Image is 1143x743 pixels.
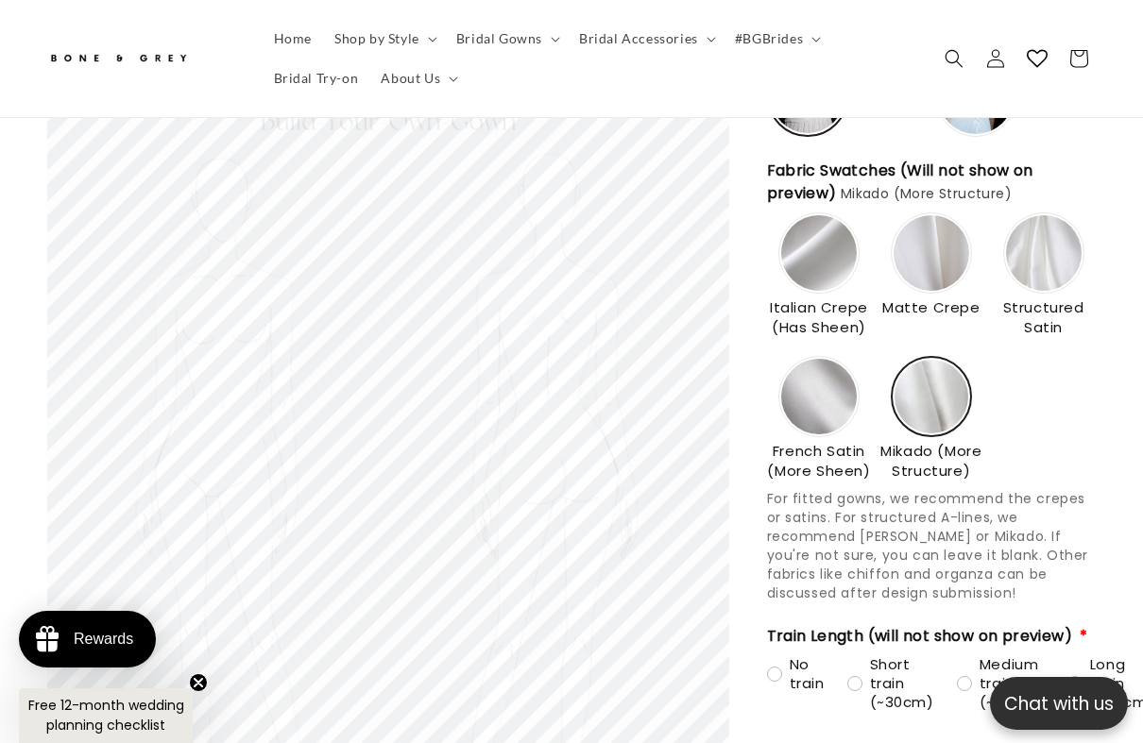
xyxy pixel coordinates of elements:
button: Close teaser [189,673,208,692]
summary: Bridal Accessories [568,19,724,59]
span: #BGBrides [735,30,803,47]
img: Bone and Grey Bridal [47,43,189,75]
summary: #BGBrides [724,19,828,59]
a: Write a review [126,108,209,123]
a: Bone and Grey Bridal [41,36,244,81]
span: Bridal Try-on [274,70,359,87]
summary: About Us [369,59,466,98]
span: Matte Crepe [879,297,983,317]
span: Medium train (~50cm) [980,655,1045,712]
span: Structured Satin [991,297,1096,337]
span: No train [790,655,825,693]
span: Fabric Swatches (Will not show on preview) [767,160,1093,205]
span: Train Length (will not show on preview) [767,625,1077,648]
span: Short train (~30cm) [870,655,934,712]
img: https://cdn.shopify.com/s/files/1/0750/3832/7081/files/2-French-Satin_e30a17c1-17c2-464b-8a17-b37... [781,359,857,434]
a: Home [263,19,323,59]
summary: Search [933,38,975,79]
span: Mikado (More Structure) [879,441,983,481]
span: Bridal Accessories [579,30,698,47]
img: https://cdn.shopify.com/s/files/1/0750/3832/7081/files/5-Mikado.jpg?v=1756368359 [895,360,968,433]
span: Home [274,30,312,47]
div: Free 12-month wedding planning checklistClose teaser [19,688,193,743]
a: Bridal Try-on [263,59,370,98]
img: https://cdn.shopify.com/s/files/1/0750/3832/7081/files/1-Italian-Crepe_995fc379-4248-4617-84cd-83... [781,215,857,291]
span: Mikado (More Structure) [841,184,1012,203]
summary: Shop by Style [323,19,445,59]
button: Write a review [923,28,1049,60]
summary: Bridal Gowns [445,19,568,59]
div: Rewards [74,631,133,648]
span: Italian Crepe (Has Sheen) [767,297,872,337]
p: Chat with us [990,690,1128,718]
img: https://cdn.shopify.com/s/files/1/0750/3832/7081/files/4-Satin.jpg?v=1756368085 [1006,215,1082,291]
span: Free 12-month wedding planning checklist [28,696,184,735]
span: For fitted gowns, we recommend the crepes or satins. For structured A-lines, we recommend [PERSON... [767,489,1089,602]
img: https://cdn.shopify.com/s/files/1/0750/3832/7081/files/3-Matte-Crepe_80be2520-7567-4bc4-80bf-3eeb... [894,215,969,291]
span: Bridal Gowns [456,30,542,47]
span: French Satin (More Sheen) [767,441,872,481]
span: About Us [381,70,440,87]
button: Open chatbox [990,677,1128,730]
span: Shop by Style [334,30,419,47]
